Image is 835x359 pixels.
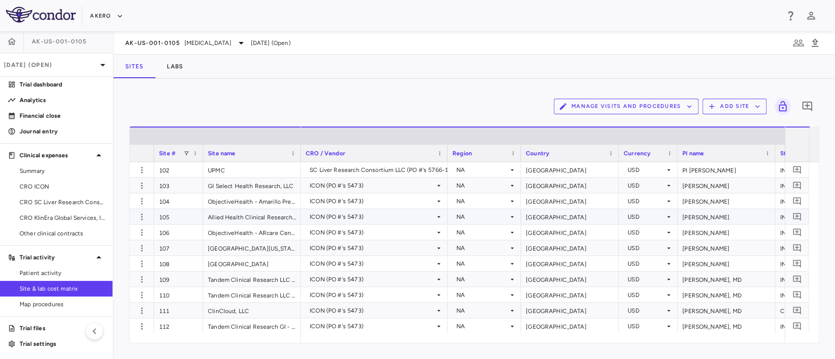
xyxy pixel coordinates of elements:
button: Add comment [790,179,804,192]
span: CRO / Vendor [306,150,345,157]
div: USD [628,272,665,287]
img: logo-full-SnFGN8VE.png [6,7,76,22]
p: Trial activity [20,253,93,262]
span: Patient activity [20,269,105,277]
div: [GEOGRAPHIC_DATA] [521,318,619,334]
div: ICON (PO #'s 5473) [310,256,435,272]
div: ICON (PO #'s 5473) [310,209,435,225]
span: Country [526,150,549,157]
p: Trial dashboard [20,80,105,89]
span: Status [780,150,798,157]
div: 112 [154,318,203,334]
svg: Add comment [792,181,802,190]
span: Site & lab cost matrix [20,284,105,293]
svg: Add comment [792,290,802,299]
div: ICON (PO #'s 5473) [310,225,435,240]
span: CRO KlinEra Global Services, Inc [20,213,105,222]
div: [GEOGRAPHIC_DATA] [521,240,619,255]
div: USD [628,240,665,256]
svg: Add comment [792,196,802,206]
div: SC Liver Research Consortium LLC (PO #'s 5766-1) [310,162,450,178]
button: Akero [90,8,123,24]
button: Labs [155,55,195,78]
p: Journal entry [20,127,105,136]
div: NA [456,256,508,272]
div: Allied Health Clinical Research Organization, LLC [203,209,301,224]
div: NA [456,193,508,209]
div: USD [628,209,665,225]
div: [PERSON_NAME] [677,225,775,240]
button: Add comment [790,163,804,176]
div: NA [456,225,508,240]
div: [GEOGRAPHIC_DATA] [521,225,619,240]
button: Add comment [790,226,804,239]
div: ICON (PO #'s 5473) [310,240,435,256]
div: 105 [154,209,203,224]
svg: Add comment [792,212,802,221]
button: Add comment [790,241,804,254]
div: ICON (PO #'s 5473) [310,272,435,287]
div: [GEOGRAPHIC_DATA] [521,193,619,209]
div: UPMC [203,162,301,177]
div: NA [456,209,508,225]
button: Add Site [702,99,767,114]
svg: Add comment [792,243,802,253]
p: Trial settings [20,339,105,348]
span: Map procedures [20,300,105,309]
div: USD [628,178,665,193]
button: Add comment [790,304,804,317]
svg: Add comment [801,101,813,112]
div: [GEOGRAPHIC_DATA] [521,162,619,177]
p: Clinical expenses [20,151,93,160]
span: Region [452,150,472,157]
div: ObjectiveHealth - Amarillo Premier Research, LLC [203,193,301,209]
button: Add comment [790,257,804,270]
div: USD [628,256,665,272]
div: [GEOGRAPHIC_DATA] [521,272,619,287]
div: NA [456,178,508,193]
div: [GEOGRAPHIC_DATA][US_STATE] [203,240,301,255]
div: NA [456,272,508,287]
div: ICON (PO #'s 5473) [310,318,435,334]
p: Financial close [20,111,105,120]
button: Sites [113,55,155,78]
div: [GEOGRAPHIC_DATA] [521,303,619,318]
div: NA [456,162,508,178]
div: [GEOGRAPHIC_DATA] [521,178,619,193]
p: [DATE] (Open) [4,61,97,69]
div: [PERSON_NAME] [677,178,775,193]
div: NA [456,303,508,318]
button: Add comment [790,194,804,208]
div: [GEOGRAPHIC_DATA] [521,287,619,302]
svg: Add comment [792,228,802,237]
span: Other clinical contracts [20,229,105,238]
span: [DATE] (Open) [251,39,291,47]
div: 108 [154,256,203,271]
div: 109 [154,272,203,287]
div: ICON (PO #'s 5473) [310,178,435,193]
div: Tandem Clinical Research LLC - Metairie Clinic [203,272,301,287]
div: ICON (PO #'s 5473) [310,287,435,303]
span: Currency [624,150,651,157]
div: [GEOGRAPHIC_DATA] [203,256,301,271]
div: NA [456,287,508,303]
div: ObjectiveHealth - ARcare Center for Clinical Research - [US_STATE] [203,225,301,240]
div: [PERSON_NAME] [677,193,775,209]
div: USD [628,318,665,334]
div: [GEOGRAPHIC_DATA] [521,256,619,271]
span: AK-US-001-0105 [125,39,181,47]
div: [GEOGRAPHIC_DATA] [521,209,619,224]
div: USD [628,303,665,318]
div: 107 [154,240,203,255]
div: 106 [154,225,203,240]
svg: Add comment [792,165,802,174]
span: Summary [20,167,105,175]
div: [PERSON_NAME], MD [677,272,775,287]
button: Add comment [790,273,804,286]
svg: Add comment [792,321,802,331]
span: You do not have permission to lock or unlock grids [770,98,791,115]
p: Trial files [20,324,105,333]
div: 110 [154,287,203,302]
div: USD [628,287,665,303]
div: 102 [154,162,203,177]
